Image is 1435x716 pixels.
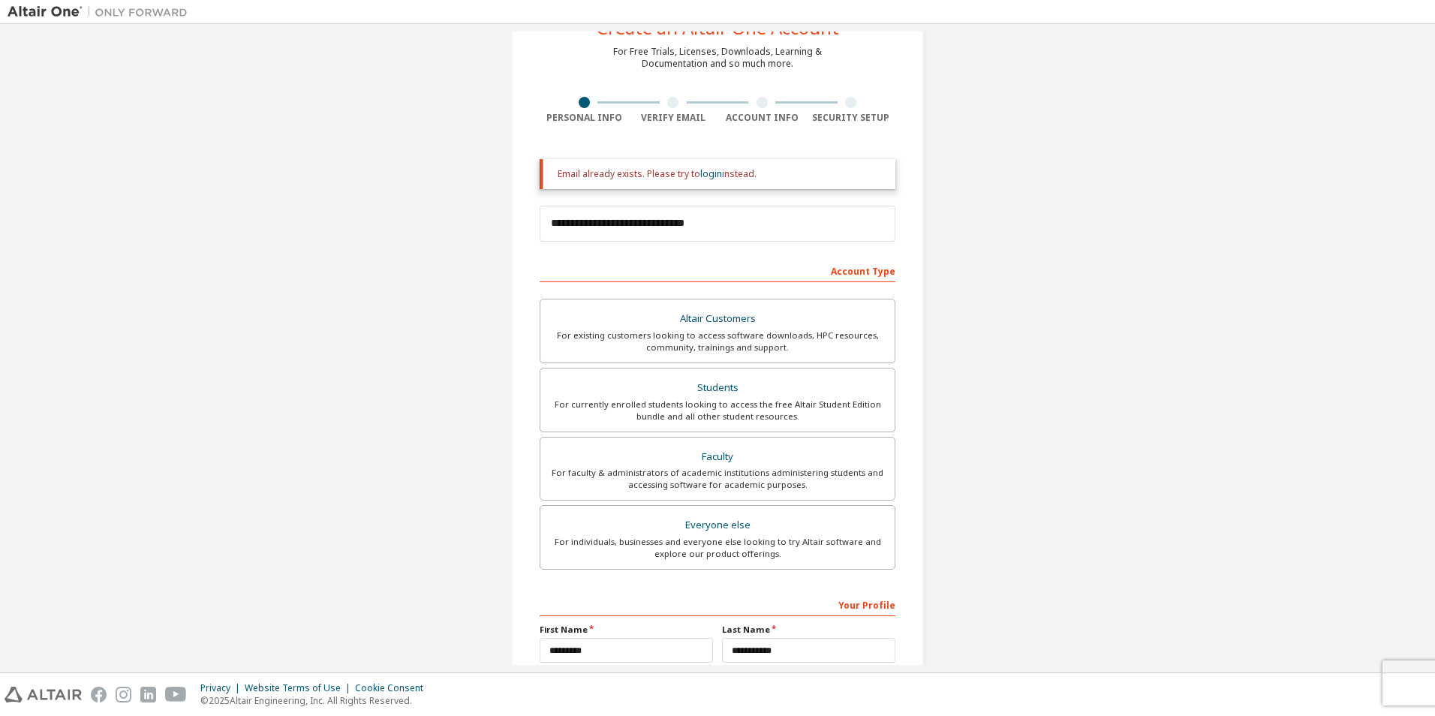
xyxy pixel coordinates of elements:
div: For individuals, businesses and everyone else looking to try Altair software and explore our prod... [549,536,886,560]
div: Account Type [540,258,895,282]
img: Altair One [8,5,195,20]
div: Everyone else [549,515,886,536]
div: Verify Email [629,112,718,124]
img: linkedin.svg [140,687,156,702]
div: Your Profile [540,592,895,616]
div: Website Terms of Use [245,682,355,694]
img: instagram.svg [116,687,131,702]
div: Account Info [717,112,807,124]
div: Privacy [200,682,245,694]
div: For existing customers looking to access software downloads, HPC resources, community, trainings ... [549,329,886,353]
div: Security Setup [807,112,896,124]
div: Students [549,378,886,399]
div: Faculty [549,447,886,468]
div: Cookie Consent [355,682,432,694]
div: For faculty & administrators of academic institutions administering students and accessing softwa... [549,467,886,491]
img: altair_logo.svg [5,687,82,702]
div: Email already exists. Please try to instead. [558,168,883,180]
div: Altair Customers [549,308,886,329]
div: For currently enrolled students looking to access the free Altair Student Edition bundle and all ... [549,399,886,423]
label: First Name [540,624,713,636]
div: For Free Trials, Licenses, Downloads, Learning & Documentation and so much more. [613,46,822,70]
a: login [700,167,722,180]
p: © 2025 Altair Engineering, Inc. All Rights Reserved. [200,694,432,707]
div: Personal Info [540,112,629,124]
div: Create an Altair One Account [597,19,839,37]
img: facebook.svg [91,687,107,702]
img: youtube.svg [165,687,187,702]
label: Last Name [722,624,895,636]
